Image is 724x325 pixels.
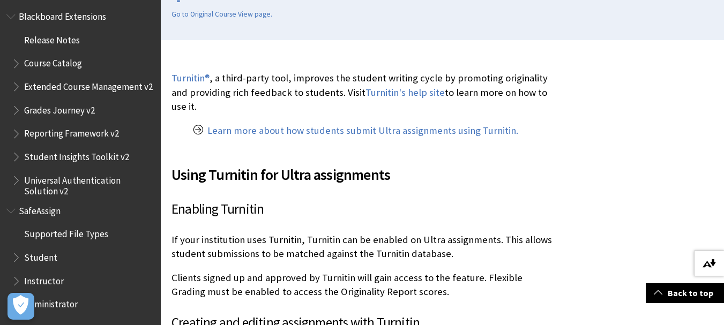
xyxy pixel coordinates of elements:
[24,55,82,69] span: Course Catalog
[24,248,57,263] span: Student
[24,171,153,196] span: Universal Authentication Solution v2
[24,272,64,286] span: Instructor
[19,7,106,22] span: Blackboard Extensions
[24,78,153,92] span: Extended Course Management v2
[24,31,80,46] span: Release Notes
[24,101,95,116] span: Grades Journey v2
[24,225,108,240] span: Supported File Types
[171,163,555,186] span: Using Turnitin for Ultra assignments
[171,10,272,19] a: Go to Original Course View page.
[171,199,555,220] h3: Enabling Turnitin
[24,296,78,310] span: Administrator
[207,124,518,137] a: Learn more about how students submit Ultra assignments using Turnitin.
[365,86,445,99] a: Turnitin's help site
[171,233,555,261] p: If your institution uses Turnitin, Turnitin can be enabled on Ultra assignments. This allows stud...
[24,148,129,162] span: Student Insights Toolkit v2
[8,293,34,320] button: Open Preferences
[6,202,154,313] nav: Book outline for Blackboard SafeAssign
[24,125,119,139] span: Reporting Framework v2
[6,7,154,196] nav: Book outline for Blackboard Extensions
[19,202,61,216] span: SafeAssign
[171,72,210,85] a: Turnitin®
[171,271,555,299] p: Clients signed up and approved by Turnitin will gain access to the feature. Flexible Grading must...
[171,71,555,114] p: , a third-party tool, improves the student writing cycle by promoting originality and providing r...
[646,283,724,303] a: Back to top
